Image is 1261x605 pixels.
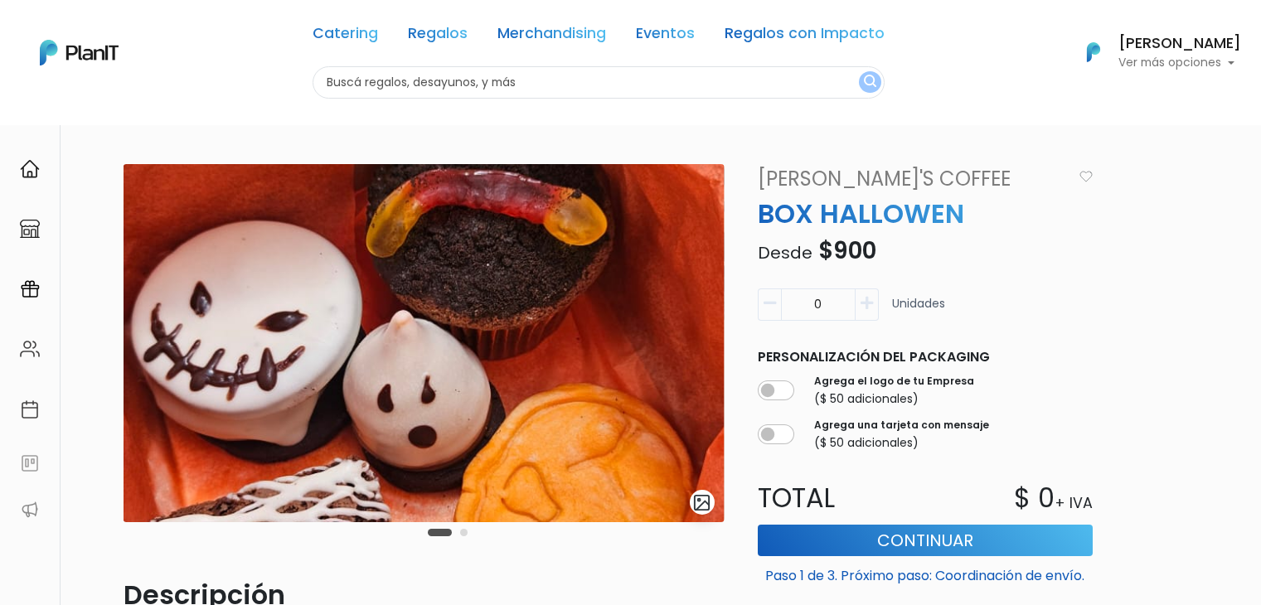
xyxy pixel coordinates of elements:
a: Regalos [408,27,468,46]
span: $900 [818,235,876,267]
img: search_button-432b6d5273f82d61273b3651a40e1bd1b912527efae98b1b7a1b2c0702e16a8d.svg [864,75,876,90]
button: PlanIt Logo [PERSON_NAME] Ver más opciones [1065,31,1241,74]
p: $ 0 [1014,478,1055,518]
img: people-662611757002400ad9ed0e3c099ab2801c6687ba6c219adb57efc949bc21e19d.svg [20,339,40,359]
label: Agrega el logo de tu Empresa [814,374,974,389]
button: Carousel Page 1 (Current Slide) [428,529,452,536]
p: + IVA [1055,492,1093,514]
img: heart_icon [1079,171,1093,182]
p: Paso 1 de 3. Próximo paso: Coordinación de envío. [758,559,1093,586]
img: WhatsApp_Image_2025-10-15_at_12.46.15.jpeg [124,164,725,522]
a: Merchandising [497,27,606,46]
p: ($ 50 adicionales) [814,434,989,452]
h6: [PERSON_NAME] [1118,36,1241,51]
p: BOX HALLOWEN [748,194,1103,234]
a: Catering [313,27,378,46]
img: partners-52edf745621dab592f3b2c58e3bca9d71375a7ef29c3b500c9f145b62cc070d4.svg [20,500,40,520]
img: marketplace-4ceaa7011d94191e9ded77b95e3339b90024bf715f7c57f8cf31f2d8c509eaba.svg [20,219,40,239]
img: campaigns-02234683943229c281be62815700db0a1741e53638e28bf9629b52c665b00959.svg [20,279,40,299]
button: Continuar [758,525,1093,556]
img: PlanIt Logo [40,40,119,65]
p: Total [748,478,925,518]
img: PlanIt Logo [1075,34,1112,70]
span: Desde [758,241,812,264]
a: Regalos con Impacto [725,27,885,46]
img: gallery-light [692,493,711,512]
a: Eventos [636,27,695,46]
p: Unidades [892,295,945,327]
p: Ver más opciones [1118,57,1241,69]
label: Agrega una tarjeta con mensaje [814,418,989,433]
button: Carousel Page 2 [460,529,468,536]
p: Personalización del packaging [758,347,1093,367]
input: Buscá regalos, desayunos, y más [313,66,885,99]
img: home-e721727adea9d79c4d83392d1f703f7f8bce08238fde08b1acbfd93340b81755.svg [20,159,40,179]
div: Carousel Pagination [424,522,472,542]
a: [PERSON_NAME]'s Coffee [748,164,1073,194]
img: calendar-87d922413cdce8b2cf7b7f5f62616a5cf9e4887200fb71536465627b3292af00.svg [20,399,40,419]
img: feedback-78b5a0c8f98aac82b08bfc38622c3050aee476f2c9584af64705fc4e61158814.svg [20,453,40,473]
p: ($ 50 adicionales) [814,390,974,408]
